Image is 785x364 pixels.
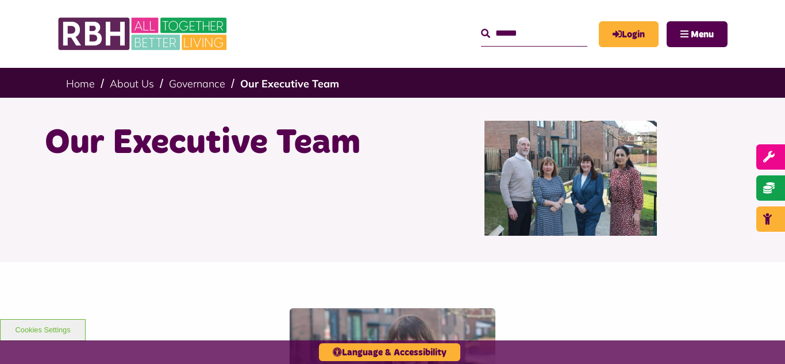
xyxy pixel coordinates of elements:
iframe: Netcall Web Assistant for live chat [733,312,785,364]
a: MyRBH [599,21,659,47]
h1: Our Executive Team [45,121,384,166]
img: RBH [57,12,230,56]
img: RBH Executive Team [484,121,657,236]
a: Governance [169,77,225,90]
button: Language & Accessibility [319,343,460,361]
button: Navigation [667,21,728,47]
a: Home [66,77,95,90]
a: Our Executive Team [240,77,339,90]
span: Menu [691,30,714,39]
a: About Us [110,77,154,90]
input: Search [481,21,587,46]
